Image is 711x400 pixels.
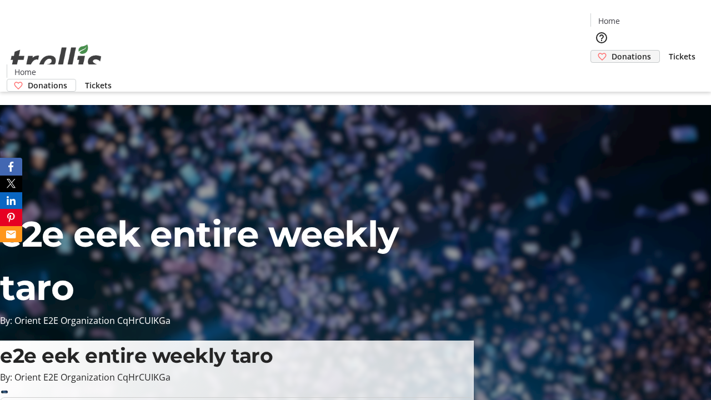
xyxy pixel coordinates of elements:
[14,66,36,78] span: Home
[669,51,695,62] span: Tickets
[85,79,112,91] span: Tickets
[76,79,121,91] a: Tickets
[590,27,613,49] button: Help
[660,51,704,62] a: Tickets
[7,66,43,78] a: Home
[7,79,76,92] a: Donations
[612,51,651,62] span: Donations
[598,15,620,27] span: Home
[590,50,660,63] a: Donations
[28,79,67,91] span: Donations
[591,15,627,27] a: Home
[7,32,106,88] img: Orient E2E Organization CqHrCUIKGa's Logo
[590,63,613,85] button: Cart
